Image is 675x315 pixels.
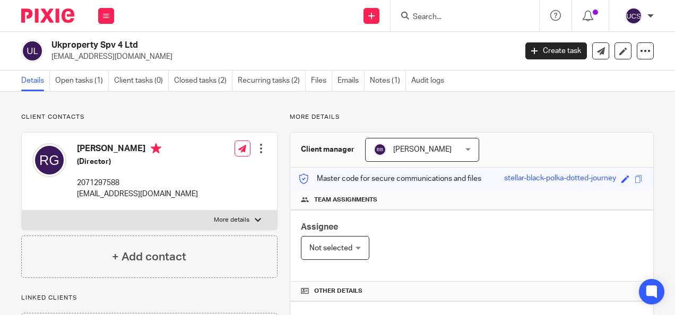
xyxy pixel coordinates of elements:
a: Create task [525,42,587,59]
a: Open tasks (1) [55,71,109,91]
a: Recurring tasks (2) [238,71,306,91]
h5: (Director) [77,156,198,167]
span: Assignee [301,223,338,231]
p: Master code for secure communications and files [298,173,481,184]
a: Closed tasks (2) [174,71,232,91]
a: Files [311,71,332,91]
p: Linked clients [21,294,278,302]
input: Search [412,13,507,22]
span: Team assignments [314,196,377,204]
h4: [PERSON_NAME] [77,143,198,156]
img: svg%3E [32,143,66,177]
h4: + Add contact [112,249,186,265]
span: Not selected [309,244,352,252]
div: stellar-black-polka-dotted-journey [504,173,616,185]
span: Other details [314,287,362,295]
a: Client tasks (0) [114,71,169,91]
p: [EMAIL_ADDRESS][DOMAIN_NAME] [51,51,509,62]
a: Emails [337,71,365,91]
img: Pixie [21,8,74,23]
img: svg%3E [625,7,642,24]
p: More details [290,113,654,121]
p: 2071297588 [77,178,198,188]
a: Details [21,71,50,91]
span: [PERSON_NAME] [393,146,452,153]
i: Primary [151,143,161,154]
h3: Client manager [301,144,354,155]
img: svg%3E [21,40,44,62]
img: svg%3E [374,143,386,156]
p: More details [214,216,249,224]
h2: Ukproperty Spv 4 Ltd [51,40,418,51]
p: [EMAIL_ADDRESS][DOMAIN_NAME] [77,189,198,199]
a: Audit logs [411,71,449,91]
p: Client contacts [21,113,278,121]
a: Notes (1) [370,71,406,91]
